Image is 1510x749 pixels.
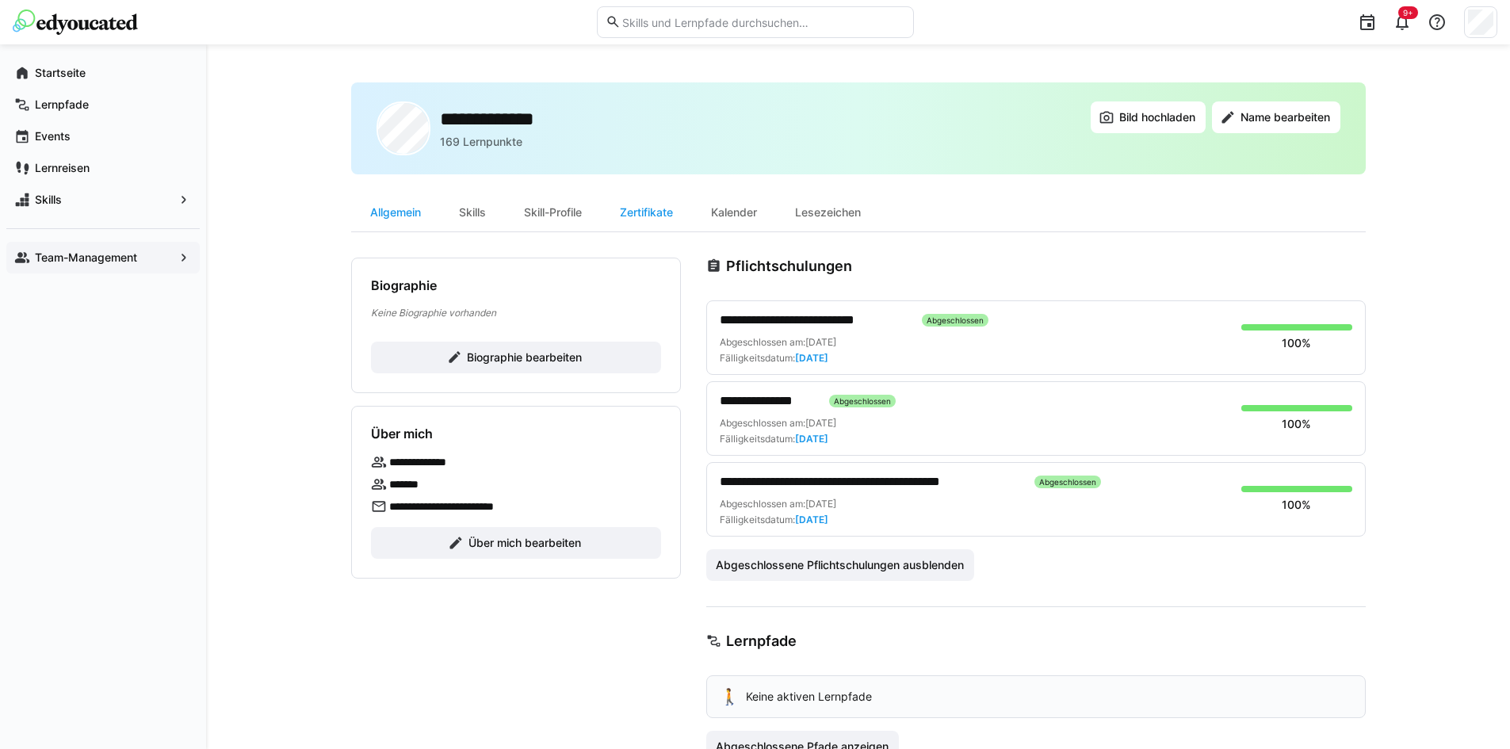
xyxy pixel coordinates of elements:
[1403,8,1413,17] span: 9+
[795,433,828,445] span: [DATE]
[601,193,692,231] div: Zertifikate
[440,134,522,150] p: 169 Lernpunkte
[505,193,601,231] div: Skill-Profile
[795,514,828,525] span: [DATE]
[706,549,975,581] button: Abgeschlossene Pflichtschulungen ausblenden
[621,15,904,29] input: Skills und Lernpfade durchsuchen…
[776,193,880,231] div: Lesezeichen
[720,352,828,365] div: Fälligkeitsdatum:
[720,689,740,705] div: 🚶
[795,352,828,364] span: [DATE]
[1282,335,1311,351] div: 100%
[371,342,661,373] button: Biographie bearbeiten
[746,689,872,705] p: Keine aktiven Lernpfade
[466,535,583,551] span: Über mich bearbeiten
[805,498,836,510] span: [DATE]
[720,433,828,445] div: Fälligkeitsdatum:
[1034,476,1101,488] div: Abgeschlossen
[720,417,836,430] div: Abgeschlossen am:
[1282,497,1311,513] div: 100%
[1282,416,1311,432] div: 100%
[726,632,797,650] h3: Lernpfade
[371,306,661,319] p: Keine Biographie vorhanden
[713,557,966,573] span: Abgeschlossene Pflichtschulungen ausblenden
[805,336,836,348] span: [DATE]
[1238,109,1332,125] span: Name bearbeiten
[805,417,836,429] span: [DATE]
[371,527,661,559] button: Über mich bearbeiten
[692,193,776,231] div: Kalender
[351,193,440,231] div: Allgemein
[1091,101,1206,133] button: Bild hochladen
[829,395,896,407] div: Abgeschlossen
[720,498,836,510] div: Abgeschlossen am:
[464,350,584,365] span: Biographie bearbeiten
[1117,109,1198,125] span: Bild hochladen
[440,193,505,231] div: Skills
[720,336,836,349] div: Abgeschlossen am:
[371,426,433,441] h4: Über mich
[922,314,988,327] div: Abgeschlossen
[720,514,828,526] div: Fälligkeitsdatum:
[726,258,852,275] h3: Pflichtschulungen
[371,277,437,293] h4: Biographie
[1212,101,1340,133] button: Name bearbeiten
